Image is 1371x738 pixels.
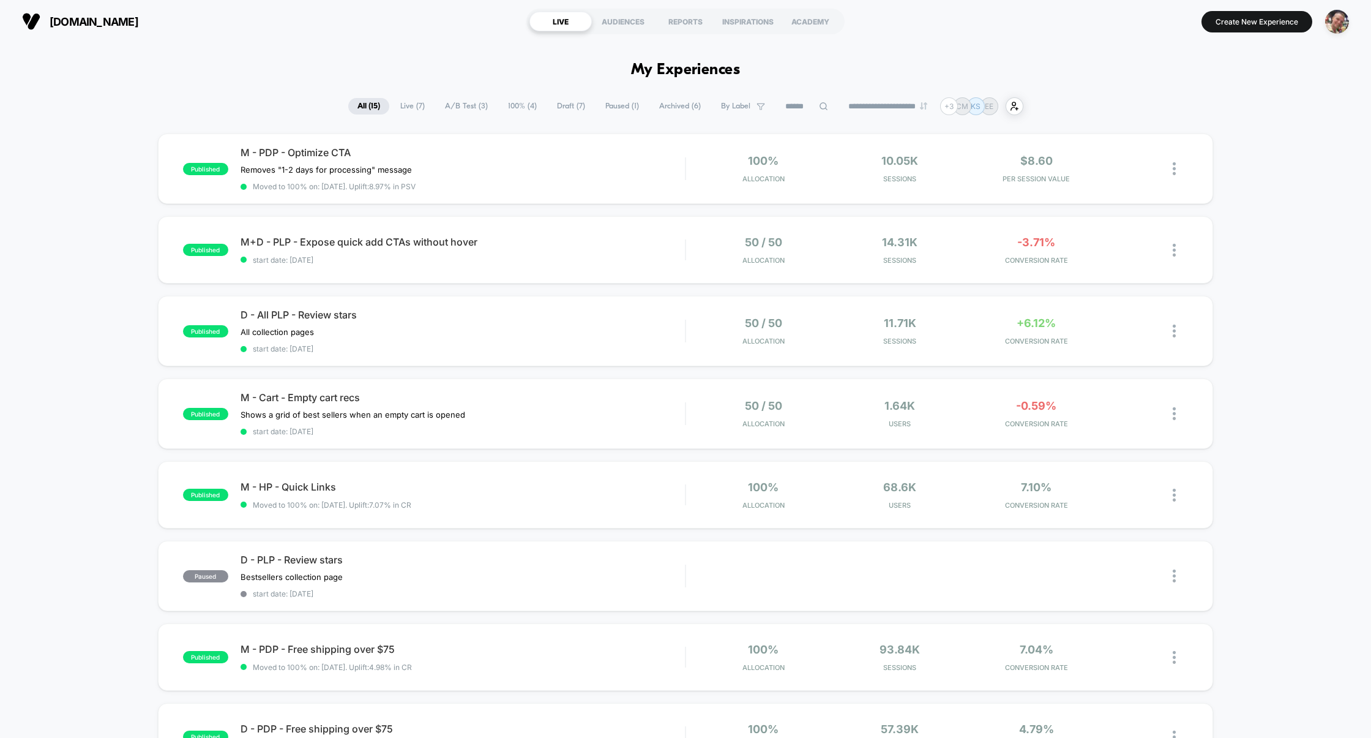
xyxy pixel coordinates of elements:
span: Allocation [742,256,785,265]
span: 57.39k [881,723,919,736]
div: + 3 [940,97,958,115]
span: published [183,651,228,663]
img: close [1173,651,1176,664]
img: ppic [1325,10,1349,34]
span: 50 / 50 [745,399,782,412]
span: M - HP - Quick Links [241,481,685,493]
span: published [183,325,228,337]
span: published [183,163,228,175]
span: published [183,408,228,420]
span: Users [835,420,965,428]
h1: My Experiences [631,61,741,79]
span: 100% [748,723,779,736]
img: close [1173,244,1176,257]
span: 4.79% [1019,723,1054,736]
span: All ( 15 ) [348,98,389,115]
span: $8.60 [1020,154,1053,167]
span: Allocation [742,501,785,510]
span: Paused ( 1 ) [596,98,648,115]
span: By Label [721,102,750,111]
span: Sessions [835,337,965,345]
p: CM [956,102,968,111]
span: Users [835,501,965,510]
span: CONVERSION RATE [971,501,1102,510]
img: Visually logo [22,12,40,31]
span: Removes "1-2 days for processing" message [241,165,412,175]
span: Allocation [742,337,785,345]
span: Moved to 100% on: [DATE] . Uplift: 8.97% in PSV [253,182,416,191]
span: Moved to 100% on: [DATE] . Uplift: 7.07% in CR [253,500,411,510]
span: D - PDP - Free shipping over $75 [241,723,685,735]
div: ACADEMY [779,12,842,31]
span: CONVERSION RATE [971,663,1102,672]
div: REPORTS [654,12,717,31]
span: M - Cart - Empty cart recs [241,391,685,404]
span: -0.59% [1016,399,1056,412]
span: 14.31k [882,236,917,249]
img: close [1173,162,1176,175]
span: start date: [DATE] [241,344,685,353]
span: start date: [DATE] [241,255,685,265]
span: M+D - PLP - Expose quick add CTAs without hover [241,236,685,248]
span: 7.10% [1021,481,1052,494]
span: CONVERSION RATE [971,337,1102,345]
span: 10.05k [881,154,918,167]
span: Sessions [835,256,965,265]
span: start date: [DATE] [241,589,685,598]
div: INSPIRATIONS [717,12,779,31]
span: 1.64k [884,399,915,412]
div: AUDIENCES [592,12,654,31]
span: M - PDP - Free shipping over $75 [241,643,685,655]
span: 100% [748,481,779,494]
span: All collection pages [241,327,314,337]
span: 50 / 50 [745,317,782,329]
span: 7.04% [1020,643,1053,656]
button: Create New Experience [1201,11,1312,32]
img: close [1173,325,1176,337]
span: -3.71% [1017,236,1055,249]
span: D - PLP - Review stars [241,554,685,566]
div: LIVE [529,12,592,31]
span: A/B Test ( 3 ) [436,98,497,115]
span: Archived ( 6 ) [650,98,710,115]
span: CONVERSION RATE [971,420,1102,428]
span: CONVERSION RATE [971,256,1102,265]
img: close [1173,407,1176,420]
span: Live ( 7 ) [391,98,434,115]
span: 100% ( 4 ) [499,98,546,115]
span: Allocation [742,420,785,428]
span: D - All PLP - Review stars [241,309,685,321]
span: published [183,244,228,256]
span: published [183,489,228,501]
button: ppic [1321,9,1353,34]
span: +6.12% [1017,317,1056,329]
span: Bestsellers collection page [241,572,343,582]
span: 100% [748,154,779,167]
img: close [1173,570,1176,582]
span: Sessions [835,175,965,183]
span: Draft ( 7 ) [548,98,594,115]
span: 100% [748,643,779,656]
span: Allocation [742,175,785,183]
span: PER SESSION VALUE [971,175,1102,183]
button: [DOMAIN_NAME] [18,12,142,31]
span: 11.71k [884,317,916,329]
span: paused [183,570,228,582]
p: EE [985,102,993,111]
span: Moved to 100% on: [DATE] . Uplift: 4.98% in CR [253,663,412,672]
span: Allocation [742,663,785,672]
span: 93.84k [880,643,920,656]
span: start date: [DATE] [241,427,685,436]
span: Shows a grid of best sellers when an empty cart is opened [241,410,465,420]
span: 68.6k [883,481,916,494]
span: 50 / 50 [745,236,782,249]
img: close [1173,489,1176,502]
span: Sessions [835,663,965,672]
span: [DOMAIN_NAME] [50,15,138,28]
p: KS [971,102,981,111]
img: end [920,102,927,110]
span: M - PDP - Optimize CTA [241,146,685,159]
